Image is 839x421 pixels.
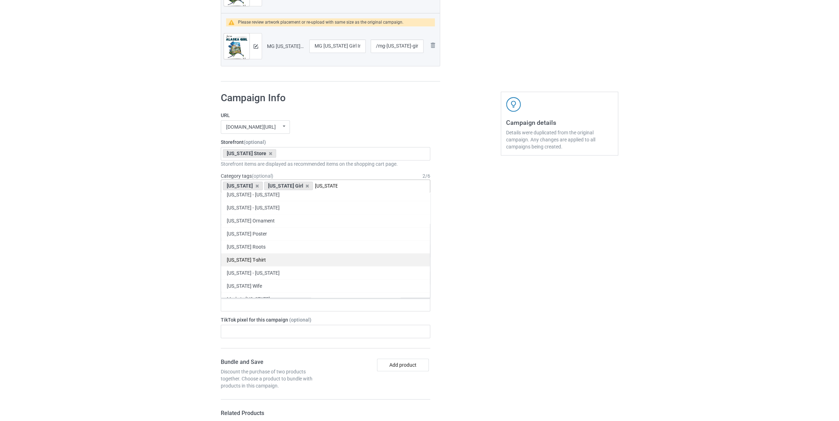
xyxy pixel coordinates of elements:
div: [US_STATE] T-shirt [221,253,430,266]
label: Category tags [221,172,273,179]
img: svg+xml;base64,PD94bWwgdmVyc2lvbj0iMS4wIiBlbmNvZGluZz0iVVRGLTgiPz4KPHN2ZyB3aWR0aD0iMTRweCIgaGVpZ2... [254,44,258,49]
div: Details were duplicated from the original campaign. Any changes are applied to all campaigns bein... [506,129,613,150]
span: (optional) [252,173,273,179]
span: (optional) [244,139,266,145]
div: [US_STATE] Poster [221,227,430,240]
div: Made In [US_STATE] [221,292,430,305]
label: URL [221,112,430,119]
span: (optional) [289,317,311,323]
img: original.png [224,33,249,67]
div: [US_STATE] Roots [221,240,430,253]
h4: Related Products [221,410,323,417]
img: warning [229,20,238,25]
div: [US_STATE] Girl [264,182,313,190]
div: [US_STATE] - [US_STATE] [221,188,430,201]
label: TikTok pixel for this campaign [221,316,430,323]
div: [US_STATE] Wife [221,279,430,292]
img: svg+xml;base64,PD94bWwgdmVyc2lvbj0iMS4wIiBlbmNvZGluZz0iVVRGLTgiPz4KPHN2ZyB3aWR0aD0iNDJweCIgaGVpZ2... [506,97,521,112]
h4: Bundle and Save [221,359,323,366]
div: [US_STATE] - [US_STATE] [221,201,430,214]
div: [US_STATE] Ornament [221,214,430,227]
div: [US_STATE] [223,182,263,190]
div: [DOMAIN_NAME][URL] [226,124,276,129]
div: Please review artwork placement or re-upload with same size as the original campaign. [238,18,403,26]
h1: Campaign Info [221,92,430,104]
div: [US_STATE] - [US_STATE] [221,266,430,279]
div: [US_STATE] Store [223,149,276,158]
img: svg+xml;base64,PD94bWwgdmVyc2lvbj0iMS4wIiBlbmNvZGluZz0iVVRGLTgiPz4KPHN2ZyB3aWR0aD0iMjhweCIgaGVpZ2... [428,41,437,49]
label: Storefront [221,139,430,146]
button: Add product [377,359,429,371]
div: Storefront items are displayed as recommended items on the shopping cart page. [221,160,430,167]
div: 2 / 6 [422,172,430,179]
div: MG [US_STATE] Girl In [US_STATE] World.png [267,43,304,50]
div: Discount the purchase of two products together. Choose a product to bundle with products in this ... [221,368,323,389]
h3: Campaign details [506,118,613,127]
